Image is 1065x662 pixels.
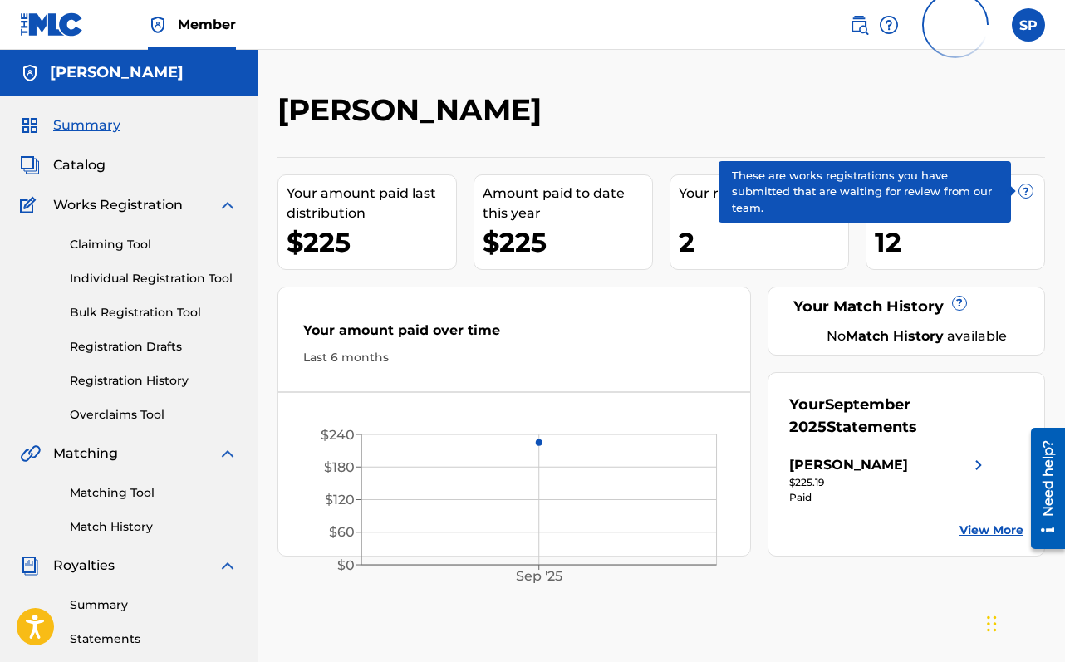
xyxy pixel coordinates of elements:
[178,15,236,34] span: Member
[287,223,456,261] div: $225
[1012,8,1045,42] div: User Menu
[789,296,1023,318] div: Your Match History
[70,596,238,614] a: Summary
[70,304,238,321] a: Bulk Registration Tool
[953,297,966,310] span: ?
[516,569,562,585] tspan: Sep '25
[20,115,40,135] img: Summary
[789,455,908,475] div: [PERSON_NAME]
[20,444,41,463] img: Matching
[329,525,355,541] tspan: $60
[849,8,869,42] a: Public Search
[218,556,238,576] img: expand
[679,223,848,261] div: 2
[810,326,1023,346] div: No available
[20,63,40,83] img: Accounts
[1018,419,1065,557] iframe: Resource Center
[53,195,183,215] span: Works Registration
[789,475,989,490] div: $225.19
[324,459,355,475] tspan: $180
[483,223,652,261] div: $225
[70,484,238,502] a: Matching Tool
[20,556,40,576] img: Royalties
[70,518,238,536] a: Match History
[20,195,42,215] img: Works Registration
[53,115,120,135] span: Summary
[53,556,115,576] span: Royalties
[879,8,899,42] div: Help
[20,155,40,175] img: Catalog
[789,455,989,505] a: [PERSON_NAME]right chevron icon$225.19Paid
[218,195,238,215] img: expand
[789,394,1023,439] div: Your Statements
[20,12,84,37] img: MLC Logo
[303,349,725,366] div: Last 6 months
[303,321,725,349] div: Your amount paid over time
[277,91,550,129] h2: [PERSON_NAME]
[982,582,1065,662] iframe: Chat Widget
[70,338,238,356] a: Registration Drafts
[218,444,238,463] img: expand
[679,184,848,204] div: Your registered works
[969,455,989,475] img: right chevron icon
[50,63,184,82] h5: Sebastian Picchioni
[325,492,355,508] tspan: $120
[70,236,238,253] a: Claiming Tool
[987,599,997,649] div: Drag
[789,490,989,505] div: Paid
[53,155,106,175] span: Catalog
[321,427,355,443] tspan: $240
[879,15,899,35] img: help
[959,522,1023,539] a: View More
[148,15,168,35] img: Top Rightsholder
[846,328,944,344] strong: Match History
[875,223,1044,261] div: 12
[789,395,910,436] span: September 2025
[70,372,238,390] a: Registration History
[70,270,238,287] a: Individual Registration Tool
[875,184,1044,204] div: Your pending works
[70,630,238,648] a: Statements
[849,15,869,35] img: search
[483,184,652,223] div: Amount paid to date this year
[70,406,238,424] a: Overclaims Tool
[20,115,120,135] a: SummarySummary
[287,184,456,223] div: Your amount paid last distribution
[337,557,355,573] tspan: $0
[53,444,118,463] span: Matching
[1019,184,1033,198] span: ?
[20,155,106,175] a: CatalogCatalog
